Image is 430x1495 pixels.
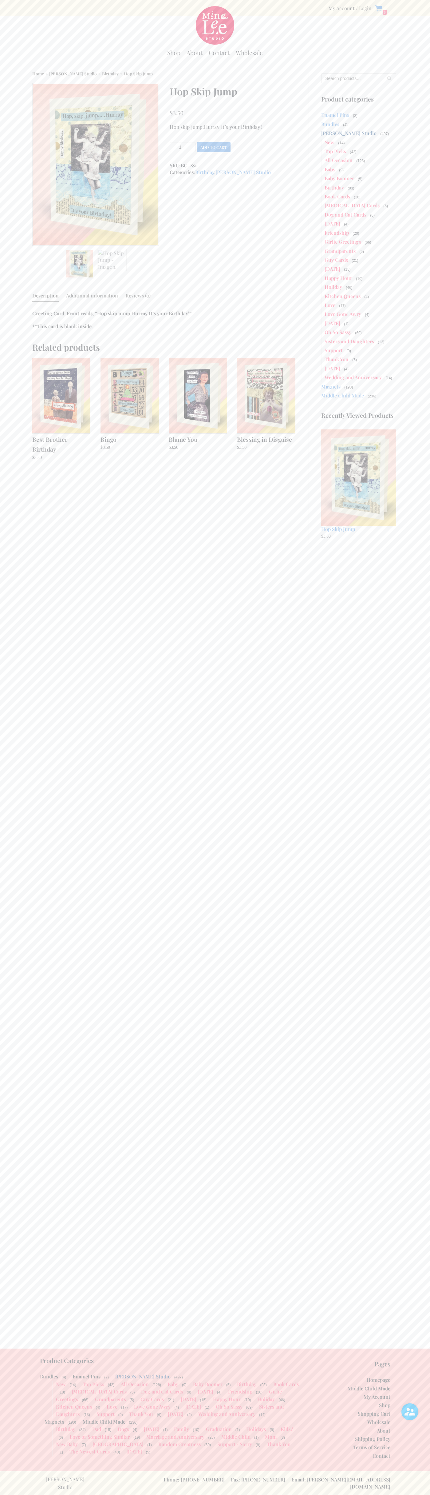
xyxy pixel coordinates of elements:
span: (9) [181,1382,187,1388]
a: New Baby [56,1441,78,1447]
a: Shop [379,1402,390,1408]
span: Categories: , [170,169,296,176]
h2: Blessing in Disguise [237,433,295,444]
span: (497) [380,131,389,137]
a: Friendship [325,229,349,236]
span: (1) [204,1405,210,1410]
img: Hop Skip Jump [32,83,159,246]
h1: Hop Skip Jump [170,83,296,100]
p: Pages [313,1361,390,1367]
span: (66) [81,1397,89,1403]
span: (5) [357,176,363,182]
span: (10) [244,1397,251,1403]
a: Thank You [325,356,349,362]
span: (2) [104,1374,109,1380]
span: (69) [246,1405,253,1410]
a: All Occasion [121,1381,149,1387]
a: [MEDICAL_DATA] Cards [72,1388,127,1395]
a: Graduation [206,1426,232,1432]
a: Bundles [40,1373,58,1380]
span: (10) [355,276,363,281]
a: [GEOGRAPHIC_DATA] [93,1441,144,1447]
span: (25) [207,1435,215,1440]
a: [DATE] [168,1411,183,1417]
a: Shop [167,49,180,57]
p: [PERSON_NAME] Studio [40,1475,91,1491]
a: Middle Child Made [83,1418,125,1425]
a: Wholesale [236,49,263,57]
span: (42) [349,149,357,155]
a: [DATE] [325,365,340,372]
a: Reviews (0) [125,290,151,301]
a: Grandparents [325,248,356,254]
a: Guy Cards [140,1396,164,1402]
a: 0 [375,4,387,12]
div: Primary Menu [167,46,263,60]
a: Kids? [281,1426,293,1432]
a: [DATE] [126,1448,142,1455]
a: Support [97,1411,115,1417]
span: (1) [235,1427,241,1433]
a: Hop Skip Jump [321,429,396,533]
a: Book Cards [273,1381,299,1387]
a: Birthday [56,1426,75,1432]
a: Birthday [195,169,214,175]
span: (18) [58,1389,65,1395]
span: (14) [258,1412,266,1417]
a: Description [32,290,59,301]
span: (20) [255,1389,263,1395]
span: (9) [346,348,352,354]
a: Support / Sorry [217,1441,252,1447]
a: Grandparents [95,1396,126,1402]
span: (14) [385,375,393,381]
a: Sisters and Daughters [325,338,374,345]
a: [DATE] [325,320,340,326]
a: About [187,49,203,57]
a: Kitchen Queens [325,293,361,299]
img: Bingo [101,358,159,433]
span: (236) [128,1420,138,1425]
a: About [377,1427,390,1434]
img: Blessing in Disguise [237,358,295,433]
p: Product categories [321,96,396,102]
span: (8) [186,1389,192,1395]
span: $ [32,455,34,460]
a: Baby Boomer [193,1381,223,1387]
span: (1) [58,1449,64,1455]
a: Love Gone Awry [134,1403,171,1410]
p: **This card is blank inside. [32,323,296,330]
span: (4) [132,1427,138,1433]
a: [DATE] [185,1403,201,1410]
a: Blessing in Disguise $3.50 [237,358,295,451]
span: (1) [254,1435,259,1440]
a: Dog and Cat Cards [141,1388,183,1395]
span: SKU: [170,162,296,169]
a: Love [325,302,335,308]
a: Additional information [66,290,118,301]
a: Middle Child Made [321,392,364,399]
span: (19) [133,1435,140,1440]
span: (9) [269,1427,275,1433]
span: (46) [278,1397,286,1403]
a: [MEDICAL_DATA] Cards [325,202,380,209]
span: 0 [382,10,387,15]
a: Kitchen Queens [56,1403,92,1410]
span: (8) [369,213,375,218]
a: Birthday [237,1381,256,1387]
a: [DATE] [325,220,340,227]
span: (4) [187,1412,192,1417]
span: (236) [367,393,377,399]
img: Best Brother Birthday [32,358,90,433]
span: (4) [95,1405,101,1410]
span: (18) [353,194,361,200]
a: Guy Cards [325,257,348,263]
a: Enamel Pins [73,1373,101,1380]
a: Baby [325,166,335,173]
span: (4) [61,1374,67,1380]
span: (14) [69,1382,77,1388]
span: (93) [347,185,355,191]
span: (93) [259,1382,267,1388]
bdi: 3.50 [170,110,183,117]
span: $ [237,445,239,450]
a: [PERSON_NAME] Studio [115,1373,171,1380]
